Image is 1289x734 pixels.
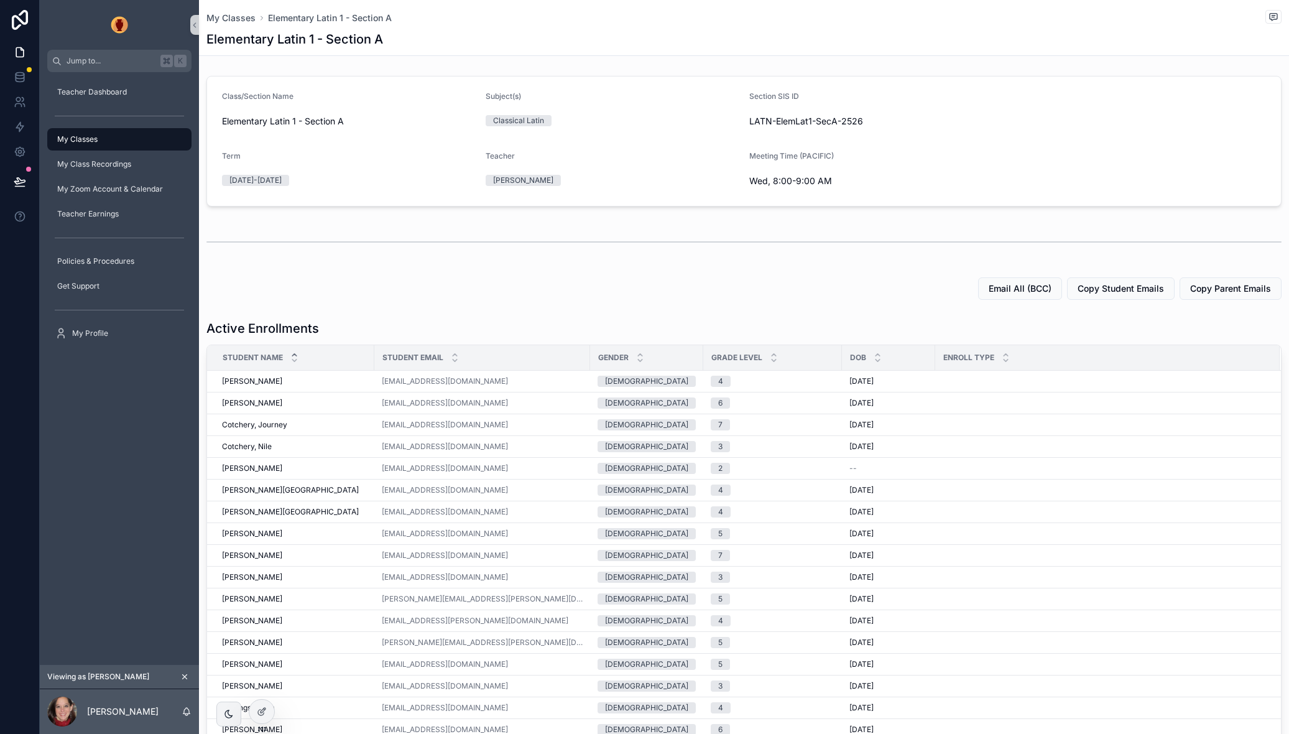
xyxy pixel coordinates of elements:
[47,250,192,272] a: Policies & Procedures
[222,420,367,430] a: Cotchery, Journey
[222,420,287,430] span: Cotchery, Journey
[849,616,874,626] span: [DATE]
[57,87,127,97] span: Teacher Dashboard
[598,528,696,539] a: [DEMOGRAPHIC_DATA]
[382,529,508,539] a: [EMAIL_ADDRESS][DOMAIN_NAME]
[598,353,629,363] span: Gender
[382,616,583,626] a: [EMAIL_ADDRESS][PERSON_NAME][DOMAIN_NAME]
[605,376,688,387] div: [DEMOGRAPHIC_DATA]
[486,91,521,101] span: Subject(s)
[382,703,583,713] a: [EMAIL_ADDRESS][DOMAIN_NAME]
[849,463,857,473] span: --
[222,594,282,604] span: [PERSON_NAME]
[711,353,762,363] span: Grade Level
[849,442,928,452] a: [DATE]
[711,572,834,583] a: 3
[711,550,834,561] a: 7
[749,115,1267,128] span: LATN-ElemLat1-SecA-2526
[222,91,293,101] span: Class/Section Name
[382,681,508,691] a: [EMAIL_ADDRESS][DOMAIN_NAME]
[222,594,367,604] a: [PERSON_NAME]
[47,275,192,297] a: Get Support
[57,256,134,266] span: Policies & Procedures
[382,616,568,626] a: [EMAIL_ADDRESS][PERSON_NAME][DOMAIN_NAME]
[57,134,98,144] span: My Classes
[87,705,159,718] p: [PERSON_NAME]
[849,703,928,713] a: [DATE]
[382,550,508,560] a: [EMAIL_ADDRESS][DOMAIN_NAME]
[223,353,283,363] span: Student Name
[711,528,834,539] a: 5
[849,442,874,452] span: [DATE]
[222,703,367,713] a: Wellings, Eliora
[598,419,696,430] a: [DEMOGRAPHIC_DATA]
[718,615,723,626] div: 4
[605,441,688,452] div: [DEMOGRAPHIC_DATA]
[222,550,367,560] a: [PERSON_NAME]
[711,419,834,430] a: 7
[57,159,131,169] span: My Class Recordings
[849,507,928,517] a: [DATE]
[382,507,583,517] a: [EMAIL_ADDRESS][DOMAIN_NAME]
[47,81,192,103] a: Teacher Dashboard
[605,419,688,430] div: [DEMOGRAPHIC_DATA]
[382,638,583,648] a: [PERSON_NAME][EMAIL_ADDRESS][PERSON_NAME][DOMAIN_NAME]
[598,572,696,583] a: [DEMOGRAPHIC_DATA]
[718,659,723,670] div: 5
[849,529,874,539] span: [DATE]
[849,376,874,386] span: [DATE]
[222,151,241,160] span: Term
[222,659,282,669] span: [PERSON_NAME]
[1180,277,1282,300] button: Copy Parent Emails
[67,56,155,66] span: Jump to...
[47,672,149,682] span: Viewing as [PERSON_NAME]
[605,637,688,648] div: [DEMOGRAPHIC_DATA]
[222,442,367,452] a: Cotchery, Nile
[598,593,696,605] a: [DEMOGRAPHIC_DATA]
[605,550,688,561] div: [DEMOGRAPHIC_DATA]
[718,528,723,539] div: 5
[175,56,185,66] span: K
[47,50,192,72] button: Jump to...K
[849,681,928,691] a: [DATE]
[598,397,696,409] a: [DEMOGRAPHIC_DATA]
[849,681,874,691] span: [DATE]
[382,376,583,386] a: [EMAIL_ADDRESS][DOMAIN_NAME]
[206,30,383,48] h1: Elementary Latin 1 - Section A
[1067,277,1175,300] button: Copy Student Emails
[382,442,583,452] a: [EMAIL_ADDRESS][DOMAIN_NAME]
[47,153,192,175] a: My Class Recordings
[598,681,696,692] a: [DEMOGRAPHIC_DATA]
[47,322,192,345] a: My Profile
[749,91,799,101] span: Section SIS ID
[47,178,192,200] a: My Zoom Account & Calendar
[605,528,688,539] div: [DEMOGRAPHIC_DATA]
[718,441,723,452] div: 3
[206,320,319,337] h1: Active Enrollments
[40,72,199,361] div: scrollable content
[849,507,874,517] span: [DATE]
[849,572,874,582] span: [DATE]
[382,681,583,691] a: [EMAIL_ADDRESS][DOMAIN_NAME]
[598,463,696,474] a: [DEMOGRAPHIC_DATA]
[222,572,282,582] span: [PERSON_NAME]
[718,506,723,518] div: 4
[222,550,282,560] span: [PERSON_NAME]
[206,12,256,24] a: My Classes
[222,616,282,626] span: [PERSON_NAME]
[598,506,696,518] a: [DEMOGRAPHIC_DATA]
[382,398,583,408] a: [EMAIL_ADDRESS][DOMAIN_NAME]
[382,376,508,386] a: [EMAIL_ADDRESS][DOMAIN_NAME]
[849,550,874,560] span: [DATE]
[57,281,99,291] span: Get Support
[718,637,723,648] div: 5
[222,463,367,473] a: [PERSON_NAME]
[749,151,834,160] span: Meeting Time (PACIFIC)
[711,637,834,648] a: 5
[222,115,476,128] span: Elementary Latin 1 - Section A
[849,420,874,430] span: [DATE]
[849,594,928,604] a: [DATE]
[382,420,583,430] a: [EMAIL_ADDRESS][DOMAIN_NAME]
[849,594,874,604] span: [DATE]
[849,703,874,713] span: [DATE]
